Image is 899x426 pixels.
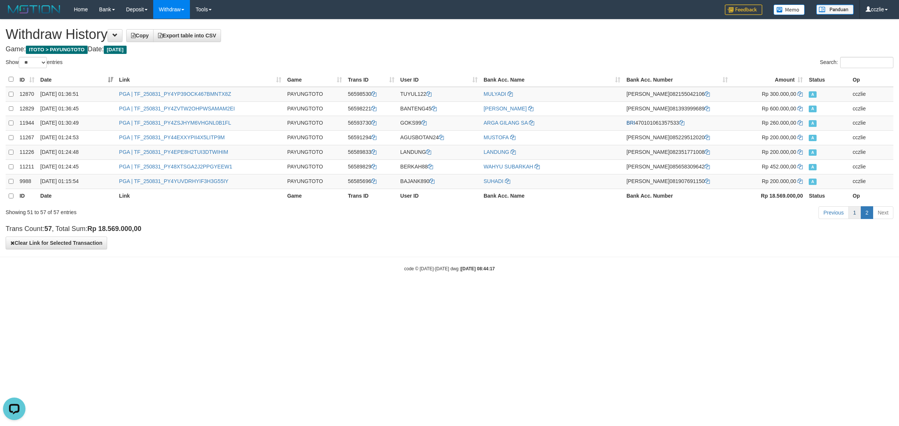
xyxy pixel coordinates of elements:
[850,72,893,87] th: Op
[484,120,528,126] a: ARGA GILANG SA
[809,149,816,156] span: Approved - Marked by cczlie
[284,160,345,174] td: PAYUNGTOTO
[153,29,221,42] a: Export table into CSV
[623,116,731,131] td: 470101061357533
[87,225,141,232] strong: Rp 18.569.000,00
[6,206,369,216] div: Showing 51 to 57 of 57 entries
[284,131,345,145] td: PAYUNGTOTO
[158,33,216,39] span: Export table into CSV
[484,164,533,170] a: WAHYU SUBARKAH
[626,91,669,97] span: [PERSON_NAME]
[284,101,345,116] td: PAYUNGTOTO
[397,174,481,189] td: BAJANK890
[37,116,116,131] td: [DATE] 01:30:49
[3,3,25,25] button: Open LiveChat chat widget
[397,116,481,131] td: GOKS99
[850,189,893,203] th: Op
[850,87,893,101] td: cczlie
[131,33,149,39] span: Copy
[762,106,796,112] span: Rp 600.000,00
[626,149,669,155] span: [PERSON_NAME]
[345,87,397,101] td: 56598530
[850,116,893,131] td: cczlie
[820,57,893,68] label: Search:
[809,91,816,98] span: Approved - Marked by cczlie
[626,178,669,184] span: [PERSON_NAME]
[37,189,116,203] th: Date
[284,174,345,189] td: PAYUNGTOTO
[850,160,893,174] td: cczlie
[6,27,893,42] h1: Withdraw History
[850,174,893,189] td: cczlie
[119,149,228,155] a: PGA | TF_250831_PY4EPE8H2TUI3DTWIHIM
[119,164,232,170] a: PGA | TF_250831_PY48XTSGA2J2PPGYEEW1
[345,189,397,203] th: Trans ID
[16,72,37,87] th: ID: activate to sort column ascending
[119,120,231,126] a: PGA | TF_250831_PY4ZSJHYM6VHGNL0B1FL
[6,237,107,249] button: Clear Link for Selected Transaction
[104,46,127,54] span: [DATE]
[623,87,731,101] td: 082155042106
[623,145,731,160] td: 082351771008
[345,131,397,145] td: 56591294
[623,160,731,174] td: 085658309642
[484,106,527,112] a: [PERSON_NAME]
[623,174,731,189] td: 081907691150
[481,72,623,87] th: Bank Acc. Name: activate to sort column ascending
[762,120,796,126] span: Rp 260.000,00
[481,189,623,203] th: Bank Acc. Name
[860,206,873,219] a: 2
[116,189,284,203] th: Link
[840,57,893,68] input: Search:
[284,116,345,131] td: PAYUNGTOTO
[16,189,37,203] th: ID
[119,106,235,112] a: PGA | TF_250831_PY4ZVTW2OHPWSAMAM2EI
[397,72,481,87] th: User ID: activate to sort column ascending
[623,189,731,203] th: Bank Acc. Number
[850,145,893,160] td: cczlie
[16,131,37,145] td: 11267
[6,46,893,53] h4: Game: Date:
[397,131,481,145] td: AGUSBOTAN24
[37,174,116,189] td: [DATE] 01:15:54
[484,91,506,97] a: MULYADI
[284,87,345,101] td: PAYUNGTOTO
[6,4,63,15] img: MOTION_logo.png
[345,101,397,116] td: 56598221
[850,101,893,116] td: cczlie
[345,174,397,189] td: 56585696
[16,174,37,189] td: 9988
[626,120,635,126] span: BRI
[873,206,893,219] a: Next
[119,134,225,140] a: PGA | TF_250831_PY44EXXYPII4X5LITP9M
[762,149,796,155] span: Rp 200.000,00
[809,164,816,170] span: Approved - Marked by cczlie
[623,72,731,87] th: Bank Acc. Number: activate to sort column ascending
[119,91,231,97] a: PGA | TF_250831_PY4YP39OCK467BMNTX8Z
[6,57,63,68] label: Show entries
[850,131,893,145] td: cczlie
[397,160,481,174] td: BERKAH88
[809,179,816,185] span: Approved - Marked by cczlie
[345,116,397,131] td: 56593730
[16,160,37,174] td: 11211
[626,134,669,140] span: [PERSON_NAME]
[16,87,37,101] td: 12870
[397,87,481,101] td: TUYUL122
[731,72,806,87] th: Amount: activate to sort column ascending
[809,120,816,127] span: Approved - Marked by cczlie
[284,145,345,160] td: PAYUNGTOTO
[345,72,397,87] th: Trans ID: activate to sort column ascending
[848,206,861,219] a: 1
[37,131,116,145] td: [DATE] 01:24:53
[484,178,503,184] a: SUHADI
[37,72,116,87] th: Date: activate to sort column ascending
[762,178,796,184] span: Rp 200.000,00
[119,178,228,184] a: PGA | TF_250831_PY4YUVDRHYIF3H3G55IY
[762,134,796,140] span: Rp 200.000,00
[816,4,854,15] img: panduan.png
[126,29,154,42] a: Copy
[345,160,397,174] td: 56589829
[16,116,37,131] td: 11944
[623,101,731,116] td: 081393999689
